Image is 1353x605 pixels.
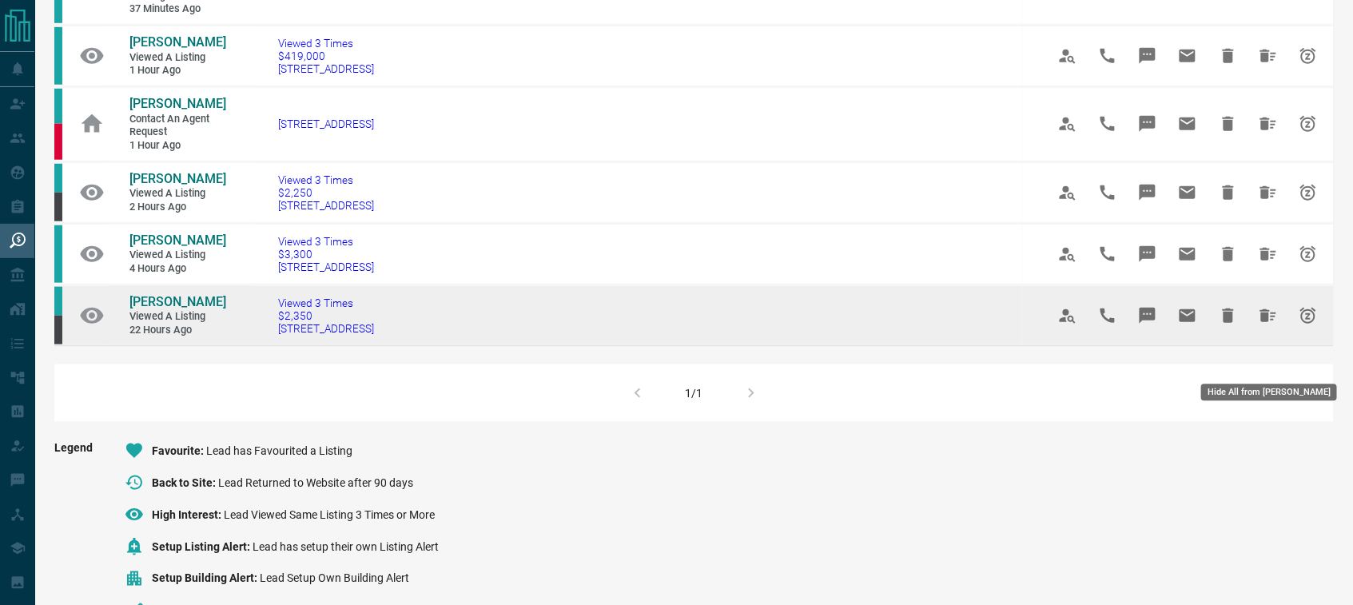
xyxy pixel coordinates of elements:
[129,324,225,337] span: 22 hours ago
[1088,235,1127,273] span: Call
[152,476,218,489] span: Back to Site
[1049,297,1087,335] span: View Profile
[1249,105,1287,143] span: Hide All from Vanessa SHAW
[278,117,374,130] a: [STREET_ADDRESS]
[129,187,225,201] span: Viewed a Listing
[152,508,224,521] span: High Interest
[1289,105,1327,143] span: Snooze
[278,173,374,186] span: Viewed 3 Times
[260,572,409,585] span: Lead Setup Own Building Alert
[206,444,352,457] span: Lead has Favourited a Listing
[129,233,226,248] span: [PERSON_NAME]
[224,508,435,521] span: Lead Viewed Same Listing 3 Times or More
[1088,37,1127,75] span: Call
[1049,37,1087,75] span: View Profile
[1249,37,1287,75] span: Hide All from Trevor Fettes
[129,294,226,309] span: [PERSON_NAME]
[278,309,374,322] span: $2,350
[1201,384,1337,401] div: Hide All from [PERSON_NAME]
[278,62,374,75] span: [STREET_ADDRESS]
[54,316,62,344] div: mrloft.ca
[129,201,225,214] span: 2 hours ago
[1128,235,1167,273] span: Message
[129,233,225,249] a: [PERSON_NAME]
[129,64,225,78] span: 1 hour ago
[1209,297,1248,335] span: Hide
[129,51,225,65] span: Viewed a Listing
[129,171,225,188] a: [PERSON_NAME]
[278,297,374,309] span: Viewed 3 Times
[129,96,225,113] a: [PERSON_NAME]
[1168,173,1207,212] span: Email
[129,34,226,50] span: [PERSON_NAME]
[54,287,62,316] div: condos.ca
[278,50,374,62] span: $419,000
[1088,105,1127,143] span: Call
[129,171,226,186] span: [PERSON_NAME]
[54,124,62,159] div: property.ca
[129,113,225,139] span: Contact an Agent Request
[129,96,226,111] span: [PERSON_NAME]
[278,37,374,50] span: Viewed 3 Times
[686,387,703,400] div: 1/1
[278,235,374,248] span: Viewed 3 Times
[129,294,225,311] a: [PERSON_NAME]
[1049,173,1087,212] span: View Profile
[152,540,253,553] span: Setup Listing Alert
[1289,235,1327,273] span: Snooze
[1128,173,1167,212] span: Message
[278,248,374,261] span: $3,300
[152,444,206,457] span: Favourite
[129,34,225,51] a: [PERSON_NAME]
[278,297,374,335] a: Viewed 3 Times$2,350[STREET_ADDRESS]
[54,27,62,85] div: condos.ca
[1168,37,1207,75] span: Email
[1049,105,1087,143] span: View Profile
[1088,297,1127,335] span: Call
[1209,105,1248,143] span: Hide
[1049,235,1087,273] span: View Profile
[129,2,225,16] span: 37 minutes ago
[218,476,413,489] span: Lead Returned to Website after 90 days
[278,235,374,273] a: Viewed 3 Times$3,300[STREET_ADDRESS]
[129,139,225,153] span: 1 hour ago
[278,322,374,335] span: [STREET_ADDRESS]
[1209,173,1248,212] span: Hide
[152,572,260,585] span: Setup Building Alert
[1128,105,1167,143] span: Message
[54,89,62,124] div: condos.ca
[1128,37,1167,75] span: Message
[1289,297,1327,335] span: Snooze
[129,310,225,324] span: Viewed a Listing
[1088,173,1127,212] span: Call
[278,173,374,212] a: Viewed 3 Times$2,250[STREET_ADDRESS]
[1289,37,1327,75] span: Snooze
[278,199,374,212] span: [STREET_ADDRESS]
[253,540,439,553] span: Lead has setup their own Listing Alert
[54,193,62,221] div: mrloft.ca
[129,249,225,262] span: Viewed a Listing
[1249,173,1287,212] span: Hide All from Abhishek Pandey
[278,261,374,273] span: [STREET_ADDRESS]
[54,225,62,283] div: condos.ca
[278,186,374,199] span: $2,250
[1209,235,1248,273] span: Hide
[1249,297,1287,335] span: Hide All from Abhishek Pandey
[1209,37,1248,75] span: Hide
[1168,235,1207,273] span: Email
[278,37,374,75] a: Viewed 3 Times$419,000[STREET_ADDRESS]
[1168,105,1207,143] span: Email
[1289,173,1327,212] span: Snooze
[1249,235,1287,273] span: Hide All from Vincent Vistanio
[54,164,62,193] div: condos.ca
[1168,297,1207,335] span: Email
[1128,297,1167,335] span: Message
[129,262,225,276] span: 4 hours ago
